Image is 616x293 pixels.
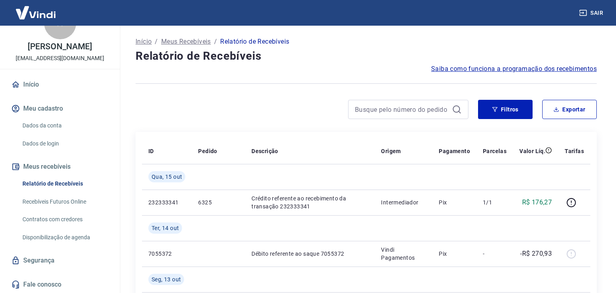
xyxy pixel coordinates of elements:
[10,76,110,93] a: Início
[155,37,158,46] p: /
[10,0,62,25] img: Vindi
[520,249,552,259] p: -R$ 270,93
[152,173,182,181] span: Qua, 15 out
[483,250,507,258] p: -
[251,194,368,210] p: Crédito referente ao recebimento da transação 232333341
[19,176,110,192] a: Relatório de Recebíveis
[16,54,104,63] p: [EMAIL_ADDRESS][DOMAIN_NAME]
[483,198,507,206] p: 1/1
[431,64,597,74] a: Saiba como funciona a programação dos recebimentos
[148,147,154,155] p: ID
[220,37,289,46] p: Relatório de Recebíveis
[198,198,239,206] p: 6325
[381,198,426,206] p: Intermediador
[439,147,470,155] p: Pagamento
[519,147,545,155] p: Valor Líq.
[478,100,533,119] button: Filtros
[148,250,185,258] p: 7055372
[136,37,152,46] a: Início
[381,246,426,262] p: Vindi Pagamentos
[251,250,368,258] p: Débito referente ao saque 7055372
[19,135,110,152] a: Dados de login
[152,224,179,232] span: Ter, 14 out
[19,229,110,246] a: Disponibilização de agenda
[542,100,597,119] button: Exportar
[148,198,185,206] p: 232333341
[136,48,597,64] h4: Relatório de Recebíveis
[522,198,552,207] p: R$ 176,27
[214,37,217,46] p: /
[565,147,584,155] p: Tarifas
[10,158,110,176] button: Meus recebíveis
[483,147,507,155] p: Parcelas
[381,147,401,155] p: Origem
[577,6,606,20] button: Sair
[152,275,181,283] span: Seg, 13 out
[161,37,211,46] a: Meus Recebíveis
[10,252,110,269] a: Segurança
[19,194,110,210] a: Recebíveis Futuros Online
[251,147,278,155] p: Descrição
[355,103,449,115] input: Busque pelo número do pedido
[439,250,470,258] p: Pix
[19,211,110,228] a: Contratos com credores
[28,42,92,51] p: [PERSON_NAME]
[10,100,110,117] button: Meu cadastro
[198,147,217,155] p: Pedido
[19,117,110,134] a: Dados da conta
[439,198,470,206] p: Pix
